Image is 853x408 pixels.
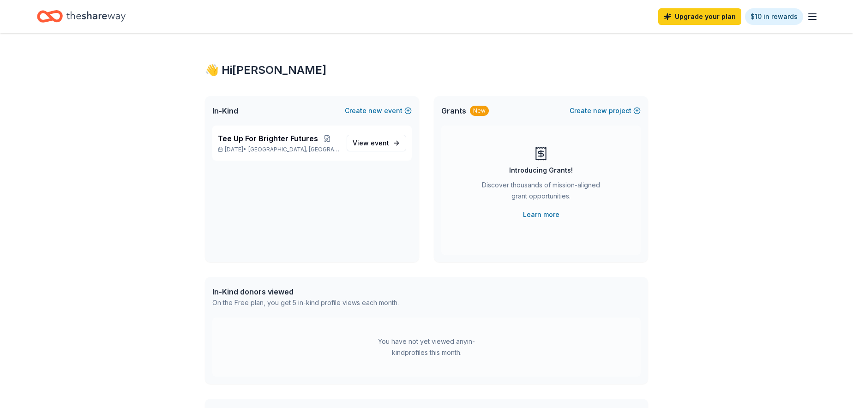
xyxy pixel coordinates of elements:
a: View event [347,135,406,151]
span: Grants [441,105,466,116]
a: Upgrade your plan [658,8,741,25]
span: View [353,138,389,149]
div: New [470,106,489,116]
a: Home [37,6,126,27]
button: Createnewproject [570,105,641,116]
div: Discover thousands of mission-aligned grant opportunities. [478,180,604,205]
span: Tee Up For Brighter Futures [218,133,318,144]
div: You have not yet viewed any in-kind profiles this month. [369,336,484,358]
p: [DATE] • [218,146,339,153]
a: Learn more [523,209,559,220]
div: In-Kind donors viewed [212,286,399,297]
a: $10 in rewards [745,8,803,25]
div: On the Free plan, you get 5 in-kind profile views each month. [212,297,399,308]
span: In-Kind [212,105,238,116]
button: Createnewevent [345,105,412,116]
span: new [593,105,607,116]
span: event [371,139,389,147]
span: [GEOGRAPHIC_DATA], [GEOGRAPHIC_DATA] [248,146,339,153]
div: 👋 Hi [PERSON_NAME] [205,63,648,78]
div: Introducing Grants! [509,165,573,176]
span: new [368,105,382,116]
